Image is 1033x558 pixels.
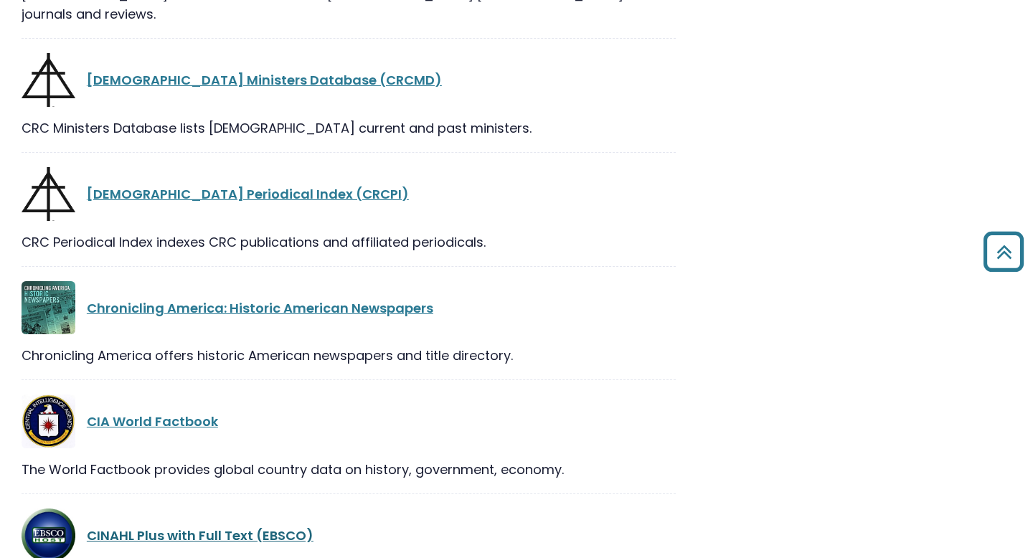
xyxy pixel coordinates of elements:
[22,118,676,138] div: CRC Ministers Database lists [DEMOGRAPHIC_DATA] current and past ministers.
[978,238,1029,265] a: Back to Top
[87,71,442,89] a: [DEMOGRAPHIC_DATA] Ministers Database (CRCMD)
[22,346,676,365] div: Chronicling America offers historic American newspapers and title directory.
[22,460,676,479] div: The World Factbook provides global country data on history, government, economy.
[87,412,218,430] a: CIA World Factbook
[87,185,409,203] a: [DEMOGRAPHIC_DATA] Periodical Index (CRCPI)
[87,526,313,544] a: CINAHL Plus with Full Text (EBSCO)
[22,232,676,252] div: CRC Periodical Index indexes CRC publications and affiliated periodicals.
[87,299,433,317] a: Chronicling America: Historic American Newspapers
